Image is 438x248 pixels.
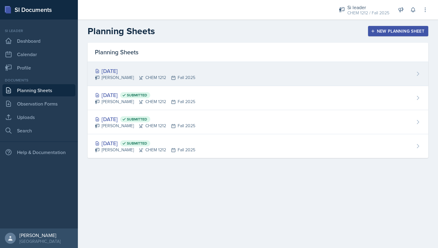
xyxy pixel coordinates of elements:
a: Calendar [2,48,75,60]
a: Uploads [2,111,75,123]
div: [DATE] [95,91,195,99]
div: [GEOGRAPHIC_DATA] [19,238,61,244]
div: [PERSON_NAME] CHEM 1212 Fall 2025 [95,123,195,129]
span: Submitted [127,141,147,146]
div: Help & Documentation [2,146,75,158]
a: Planning Sheets [2,84,75,96]
div: [PERSON_NAME] CHEM 1212 Fall 2025 [95,74,195,81]
a: Profile [2,62,75,74]
a: Search [2,124,75,137]
div: [DATE] [95,115,195,123]
a: Dashboard [2,35,75,47]
button: New Planning Sheet [368,26,428,36]
div: [DATE] [95,139,195,147]
div: Si leader [2,28,75,34]
div: Documents [2,77,75,83]
div: [PERSON_NAME] CHEM 1212 Fall 2025 [95,147,195,153]
div: Si leader [347,4,389,11]
div: [PERSON_NAME] CHEM 1212 Fall 2025 [95,99,195,105]
a: Observation Forms [2,98,75,110]
span: Submitted [127,117,147,122]
div: [DATE] [95,67,195,75]
div: New Planning Sheet [372,29,424,34]
a: [DATE] Submitted [PERSON_NAME]CHEM 1212Fall 2025 [88,86,428,110]
a: [DATE] Submitted [PERSON_NAME]CHEM 1212Fall 2025 [88,134,428,158]
a: [DATE] Submitted [PERSON_NAME]CHEM 1212Fall 2025 [88,110,428,134]
div: Planning Sheets [88,43,428,62]
h2: Planning Sheets [88,26,155,37]
div: [PERSON_NAME] [19,232,61,238]
div: CHEM 1212 / Fall 2025 [347,10,389,16]
a: [DATE] [PERSON_NAME]CHEM 1212Fall 2025 [88,62,428,86]
span: Submitted [127,93,147,98]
